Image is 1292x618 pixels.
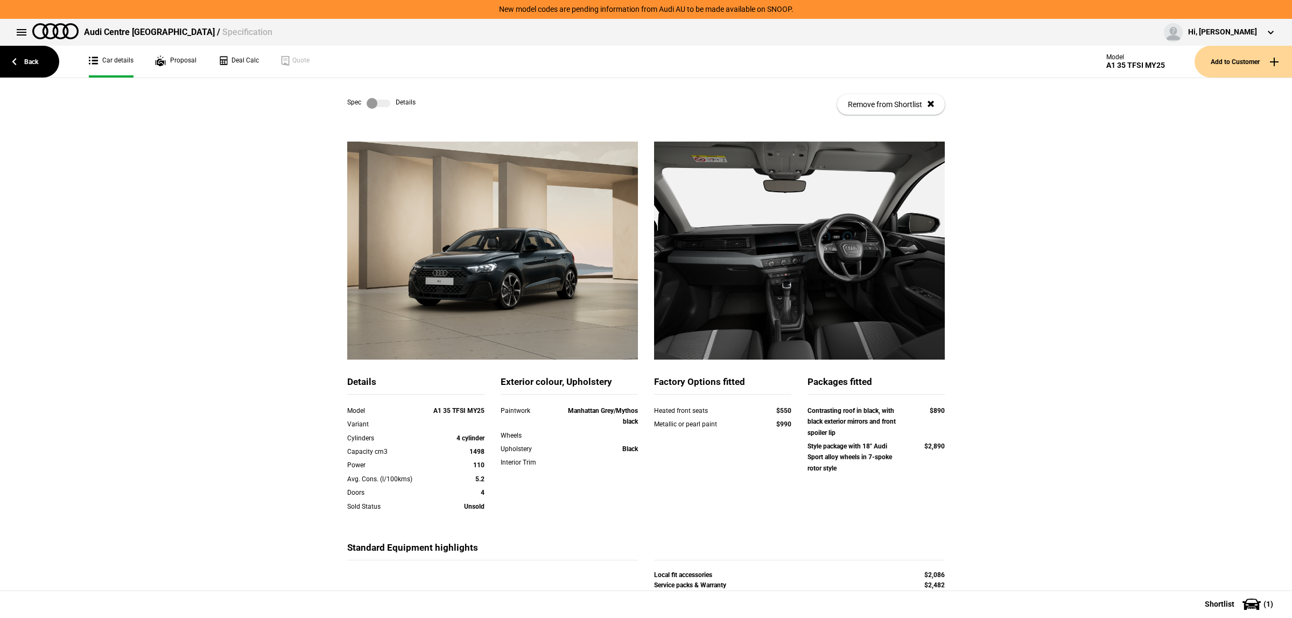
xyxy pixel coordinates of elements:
div: Heated front seats [654,405,750,416]
div: Upholstery [501,444,556,454]
strong: $890 [930,407,945,415]
strong: Black [622,445,638,453]
div: Standard Equipment highlights [347,542,638,560]
div: Packages fitted [807,376,945,395]
a: Car details [89,46,134,78]
strong: Local fit accessories [654,571,712,579]
strong: $990 [776,420,791,428]
a: Deal Calc [218,46,259,78]
strong: 110 [473,461,484,469]
strong: $550 [776,407,791,415]
div: Spec Details [347,98,416,109]
a: Proposal [155,46,196,78]
strong: 4 cylinder [457,434,484,442]
strong: $2,482 [924,581,945,589]
div: Variant [347,419,430,430]
strong: $2,890 [924,443,945,450]
strong: Contrasting roof in black, with black exterior mirrors and front spoiler lip [807,407,896,437]
div: Hi, [PERSON_NAME] [1188,27,1257,38]
div: Audi Centre [GEOGRAPHIC_DATA] / [84,26,272,38]
button: Shortlist(1) [1189,591,1292,617]
div: Power [347,460,430,470]
span: Shortlist [1205,600,1234,608]
button: Remove from Shortlist [837,94,945,115]
img: audi.png [32,23,79,39]
div: Factory Options fitted [654,376,791,395]
div: Capacity cm3 [347,446,430,457]
span: Specification [222,27,272,37]
button: Add to Customer [1195,46,1292,78]
div: Details [347,376,484,395]
div: Avg. Cons. (l/100kms) [347,474,430,484]
div: A1 35 TFSI MY25 [1106,61,1165,70]
div: Interior Trim [501,457,556,468]
span: ( 1 ) [1263,600,1273,608]
div: Metallic or pearl paint [654,419,750,430]
strong: Manhattan Grey/Mythos black [568,407,638,425]
strong: Unsold [464,503,484,510]
div: Paintwork [501,405,556,416]
strong: 5.2 [475,475,484,483]
div: Sold Status [347,501,430,512]
div: Wheels [501,430,556,441]
div: Exterior colour, Upholstery [501,376,638,395]
div: Doors [347,487,430,498]
div: Cylinders [347,433,430,444]
strong: 1498 [469,448,484,455]
strong: Style package with 18" Audi Sport alloy wheels in 7-spoke rotor style [807,443,892,472]
strong: Service packs & Warranty [654,581,726,589]
div: Model [1106,53,1165,61]
strong: 4 [481,489,484,496]
strong: A1 35 TFSI MY25 [433,407,484,415]
strong: $2,086 [924,571,945,579]
div: Model [347,405,430,416]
